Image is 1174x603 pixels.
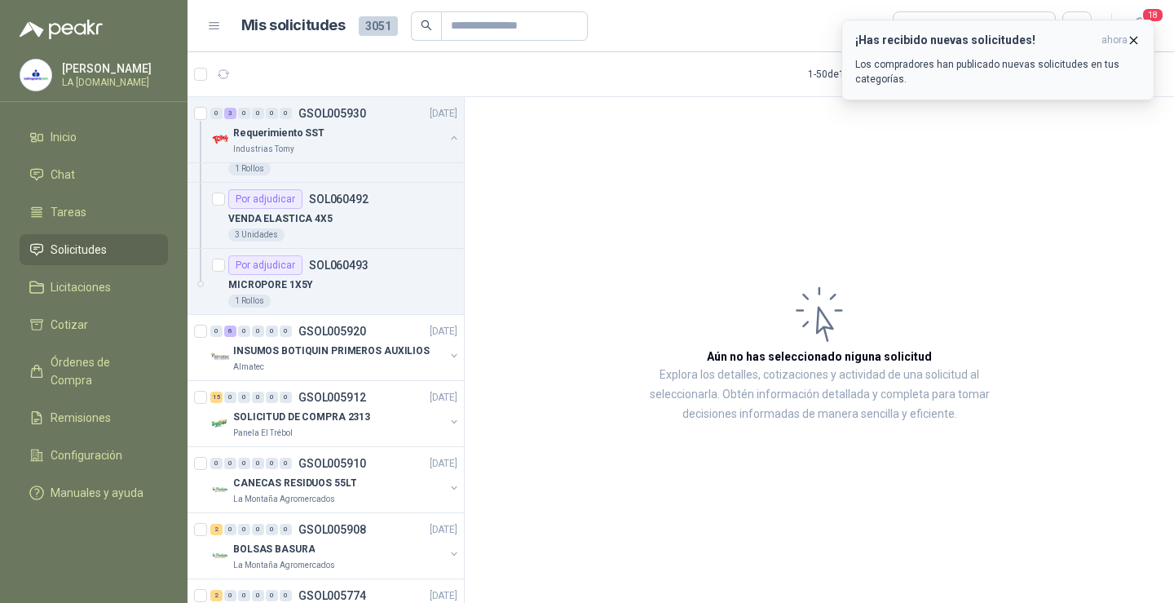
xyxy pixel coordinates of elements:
div: 0 [266,458,278,469]
div: 0 [252,458,264,469]
p: Los compradores han publicado nuevas solicitudes en tus categorías. [855,57,1141,86]
div: 0 [280,524,292,535]
a: Por adjudicarSOL060493MICROPORE 1X5Y1 Rollos [188,249,464,315]
div: 1 - 50 de 1481 [808,61,914,87]
div: 0 [238,326,250,337]
a: Manuales y ayuda [20,477,168,508]
span: ahora [1101,33,1128,47]
div: 0 [210,458,223,469]
div: 0 [238,524,250,535]
a: 0 3 0 0 0 0 GSOL005930[DATE] Company LogoRequerimiento SSTIndustrias Tomy [210,104,461,156]
div: 0 [266,524,278,535]
div: 0 [238,108,250,119]
a: Órdenes de Compra [20,347,168,396]
a: 0 0 0 0 0 0 GSOL005910[DATE] Company LogoCANECAS RESIDUOS 55LTLa Montaña Agromercados [210,454,461,506]
span: Chat [51,166,75,184]
p: [DATE] [430,456,457,472]
p: GSOL005912 [298,392,366,403]
span: Licitaciones [51,278,111,296]
div: 2 [210,524,223,535]
p: Almatec [233,361,264,374]
div: 0 [252,590,264,601]
img: Company Logo [210,348,230,367]
span: Configuración [51,446,122,464]
a: Remisiones [20,402,168,433]
button: ¡Has recibido nuevas solicitudes!ahora Los compradores han publicado nuevas solicitudes en tus ca... [841,20,1154,100]
div: 0 [238,392,250,403]
div: 0 [252,108,264,119]
p: INSUMOS BOTIQUIN PRIMEROS AUXILIOS [233,344,430,359]
p: LA [DOMAIN_NAME] [62,78,164,87]
p: [PERSON_NAME] [62,63,164,74]
span: Manuales y ayuda [51,484,143,502]
p: SOL060493 [309,259,369,271]
div: 2 [210,590,223,601]
span: Remisiones [51,409,111,427]
a: Cotizar [20,309,168,340]
div: 0 [266,108,278,119]
div: 0 [280,326,292,337]
span: Tareas [51,203,86,221]
p: SOLICITUD DE COMPRA 2313 [233,410,370,425]
span: 18 [1141,7,1164,23]
div: 0 [280,590,292,601]
p: MICROPORE 1X5Y [228,277,313,293]
p: Requerimiento SST [233,126,324,141]
a: Solicitudes [20,234,168,265]
p: VENDA ELASTICA 4X5 [228,211,333,227]
div: 1 Rollos [228,162,271,175]
h1: Mis solicitudes [241,14,346,38]
h3: ¡Has recibido nuevas solicitudes! [855,33,1095,47]
img: Company Logo [210,546,230,565]
span: Órdenes de Compra [51,353,152,389]
img: Company Logo [210,130,230,149]
span: Inicio [51,128,77,146]
span: Solicitudes [51,241,107,259]
p: [DATE] [430,522,457,538]
div: 0 [252,326,264,337]
div: 0 [266,590,278,601]
a: Por adjudicarSOL060492VENDA ELASTICA 4X53 Unidades [188,183,464,249]
p: GSOL005908 [298,524,366,535]
div: 0 [238,458,250,469]
a: Inicio [20,122,168,153]
img: Company Logo [210,414,230,433]
img: Logo peakr [20,20,103,39]
p: GSOL005774 [298,590,366,601]
div: 3 [224,108,236,119]
div: 0 [224,524,236,535]
p: [DATE] [430,390,457,406]
span: 3051 [359,16,398,36]
div: 0 [224,590,236,601]
p: Industrias Tomy [233,143,294,156]
a: 2 0 0 0 0 0 GSOL005908[DATE] Company LogoBOLSAS BASURALa Montaña Agromercados [210,520,461,572]
p: CANECAS RESIDUOS 55LT [233,476,356,491]
p: GSOL005910 [298,458,366,469]
a: Licitaciones [20,272,168,303]
div: 3 Unidades [228,228,285,242]
div: 0 [252,524,264,535]
span: search [421,20,432,31]
div: 0 [210,326,223,337]
a: Chat [20,159,168,190]
div: 0 [280,108,292,119]
a: Tareas [20,197,168,228]
a: Configuración [20,440,168,471]
img: Company Logo [20,60,51,91]
div: 0 [266,326,278,337]
div: Por adjudicar [228,255,302,275]
div: Todas [903,17,938,35]
div: 1 Rollos [228,295,271,308]
h3: Aún no has seleccionado niguna solicitud [707,348,932,366]
img: Company Logo [210,480,230,499]
button: 18 [1125,11,1154,41]
a: 15 0 0 0 0 0 GSOL005912[DATE] Company LogoSOLICITUD DE COMPRA 2313Panela El Trébol [210,388,461,440]
div: 0 [280,392,292,403]
p: BOLSAS BASURA [233,542,315,557]
p: GSOL005920 [298,326,366,337]
p: La Montaña Agromercados [233,559,335,572]
div: 6 [224,326,236,337]
div: 0 [238,590,250,601]
div: 15 [210,392,223,403]
div: 0 [224,458,236,469]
